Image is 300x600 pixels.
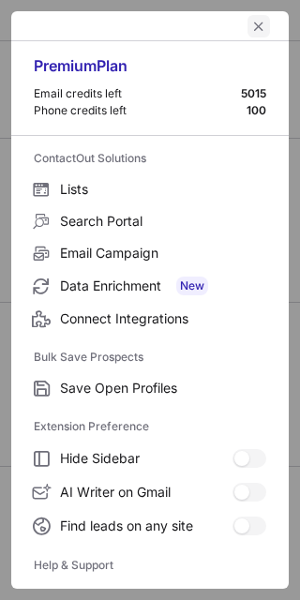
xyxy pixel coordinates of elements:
label: Hide Sidebar [11,442,289,475]
label: Data Enrichment New [11,269,289,303]
div: 5015 [241,86,266,101]
span: Hide Sidebar [60,450,232,467]
label: Connect Integrations [11,303,289,335]
span: Search Portal [60,213,266,230]
span: Email Campaign [60,245,266,262]
span: Save Open Profiles [60,380,266,397]
label: Search Portal [11,205,289,237]
div: Phone credits left [34,103,247,118]
button: left-button [247,15,270,37]
span: Data Enrichment [60,277,266,295]
label: Find leads on any site [11,509,289,543]
div: 100 [247,103,266,118]
label: AI Writer on Gmail [11,475,289,509]
label: Bulk Save Prospects [34,342,266,372]
label: Lists [11,173,289,205]
button: right-button [30,17,49,36]
label: Help & Support [34,550,266,580]
div: Email credits left [34,86,241,101]
label: Email Campaign [11,237,289,269]
label: Extension Preference [34,412,266,442]
div: Premium Plan [34,56,266,86]
span: Find leads on any site [60,517,232,534]
label: ContactOut Solutions [34,143,266,173]
span: AI Writer on Gmail [60,484,232,501]
span: Connect Integrations [60,310,266,327]
span: New [176,277,208,295]
span: Lists [60,181,266,198]
label: Save Open Profiles [11,372,289,404]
